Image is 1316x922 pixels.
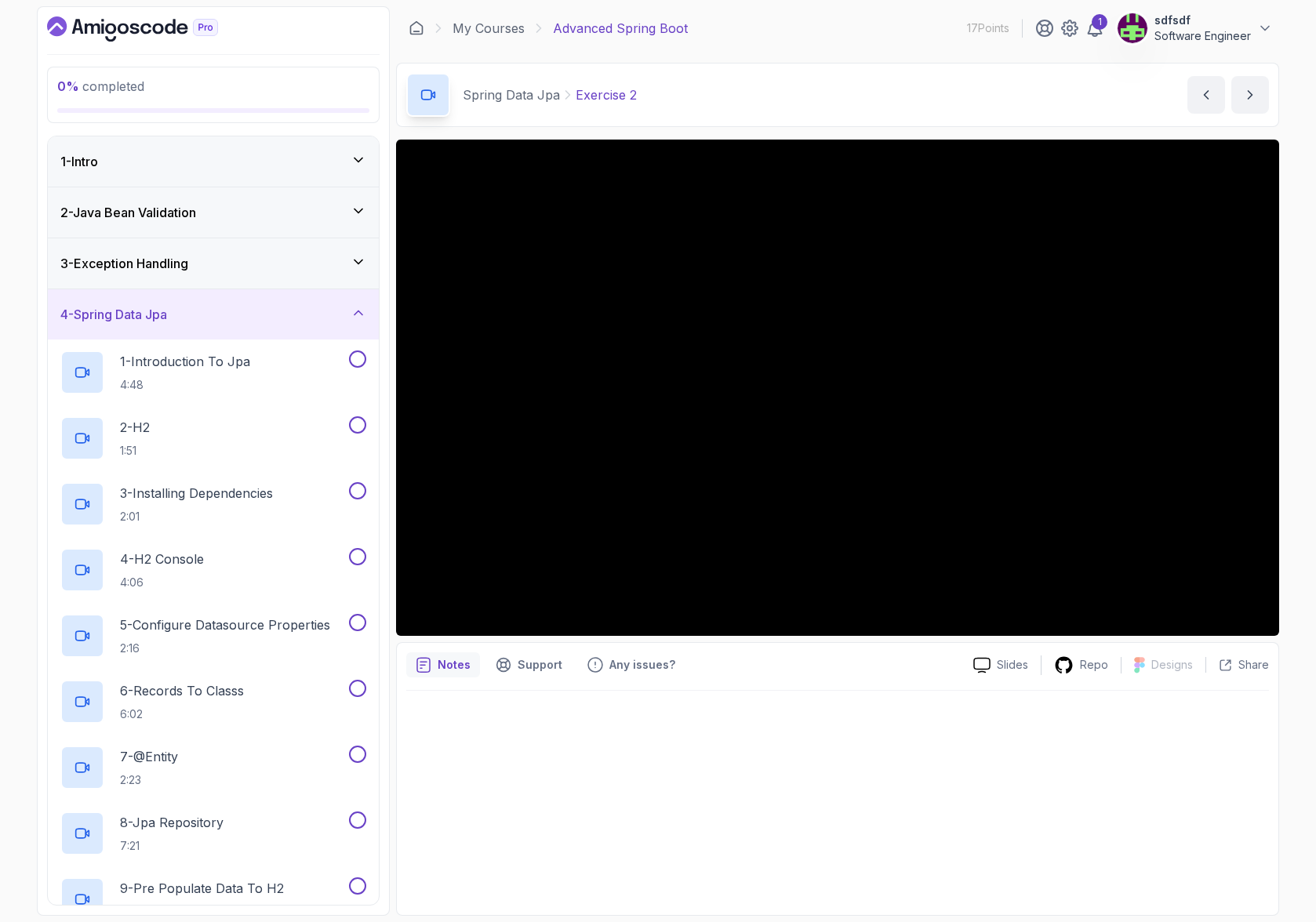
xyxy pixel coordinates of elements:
[120,443,150,459] p: 1:51
[60,416,366,460] button: 2-H21:51
[120,681,244,700] p: 6 - Records To Classs
[997,657,1028,673] p: Slides
[438,657,471,673] p: Notes
[120,904,284,920] p: 2:11
[1154,28,1251,44] p: Software Engineer
[60,203,196,222] h3: 2 - Java Bean Validation
[120,772,178,788] p: 2:23
[553,19,688,38] p: Advanced Spring Boot
[60,350,366,394] button: 1-Introduction To Jpa4:48
[47,16,254,42] a: Dashboard
[463,85,560,104] p: Spring Data Jpa
[60,152,98,171] h3: 1 - Intro
[60,746,366,790] button: 7-@Entity2:23
[120,377,250,393] p: 4:48
[1238,657,1269,673] p: Share
[1118,13,1147,43] img: user profile image
[60,811,366,855] button: 8-Jpa Repository7:21
[60,254,188,273] h3: 3 - Exception Handling
[453,19,525,38] a: My Courses
[120,641,330,656] p: 2:16
[60,680,366,724] button: 6-Records To Classs6:02
[406,652,480,677] button: notes button
[120,550,204,568] p: 4 - H2 Console
[1187,76,1225,114] button: previous content
[120,352,250,371] p: 1 - Introduction To Jpa
[409,20,424,36] a: Dashboard
[578,652,685,677] button: Feedback button
[486,652,572,677] button: Support button
[1080,657,1108,673] p: Repo
[961,657,1041,673] a: Slides
[518,657,562,673] p: Support
[60,877,366,921] button: 9-Pre Populate Data To H22:11
[120,418,150,437] p: 2 - H2
[609,657,675,673] p: Any issues?
[57,78,144,94] span: completed
[48,238,379,289] button: 3-Exception Handling
[120,615,330,634] p: 5 - Configure Datasource Properties
[120,813,224,832] p: 8 - Jpa Repository
[48,136,379,187] button: 1-Intro
[120,879,284,898] p: 9 - Pre Populate Data To H2
[120,747,178,766] p: 7 - @Entity
[60,305,167,324] h3: 4 - Spring Data Jpa
[120,509,273,525] p: 2:01
[1117,13,1273,44] button: user profile imagesdfsdfSoftware Engineer
[396,140,1279,636] iframe: 15 - Exercise 2
[1151,657,1193,673] p: Designs
[967,20,1009,36] p: 17 Points
[120,575,204,590] p: 4:06
[1250,859,1300,906] iframe: chat widget
[120,838,224,854] p: 7:21
[1154,13,1251,28] p: sdfsdf
[1231,76,1269,114] button: next content
[120,484,273,503] p: 3 - Installing Dependencies
[1205,657,1269,673] button: Share
[48,289,379,339] button: 4-Spring Data Jpa
[60,614,366,658] button: 5-Configure Datasource Properties2:16
[120,706,244,722] p: 6:02
[60,482,366,526] button: 3-Installing Dependencies2:01
[1092,14,1107,30] div: 1
[48,187,379,238] button: 2-Java Bean Validation
[60,548,366,592] button: 4-H2 Console4:06
[57,78,79,94] span: 0 %
[1085,19,1104,38] a: 1
[1042,655,1121,675] a: Repo
[576,85,637,104] p: Exercise 2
